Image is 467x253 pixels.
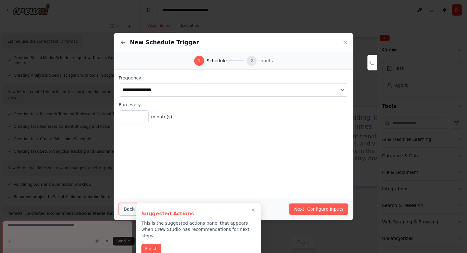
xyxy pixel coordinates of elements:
div: 1 [194,56,204,66]
p: This is the suggested actions panel that appears when Crew Studio has recommendations for next st... [141,220,256,239]
span: Schedule [207,58,227,64]
span: Inputs [259,58,273,64]
button: Back [119,203,140,215]
div: 2 [247,56,257,66]
button: Next: Configure Inputs [289,203,348,215]
label: Run every [119,102,348,108]
h2: New Schedule Trigger [130,38,199,47]
button: Close walkthrough [249,206,257,214]
label: Frequency [119,75,348,81]
h3: Suggested Actions [141,210,256,217]
span: minute(s) [151,114,172,120]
